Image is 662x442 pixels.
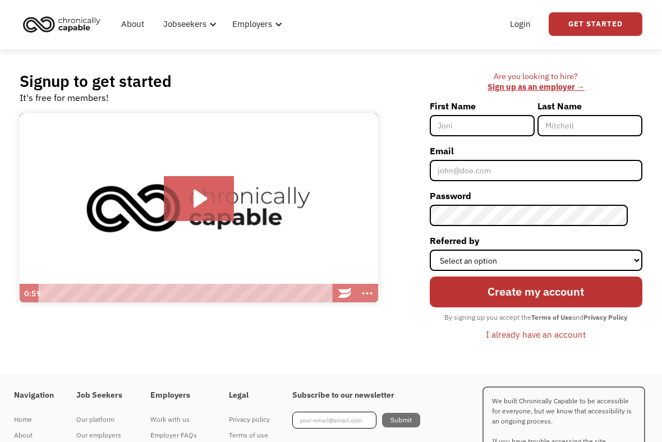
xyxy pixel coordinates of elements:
a: Login [503,6,537,42]
div: Playbar [44,284,328,303]
strong: Privacy Policy [583,313,627,321]
a: Privacy policy [229,412,270,427]
div: Our platform [76,413,128,426]
label: Last Name [537,97,642,115]
input: Submit [382,413,420,427]
div: By signing up you accept the and [439,310,633,325]
div: Jobseekers [163,17,206,31]
input: Mitchell [537,115,642,136]
h4: Subscribe to our newsletter [292,390,420,400]
img: Chronically Capable logo [20,12,104,36]
a: Wistia Logo -- Learn More [333,284,356,303]
strong: Terms of Use [531,313,572,321]
div: It's free for members! [20,91,109,104]
form: Footer Newsletter [292,412,420,429]
label: Password [430,187,642,205]
div: About [14,429,54,442]
h4: Job Seekers [76,390,128,400]
div: Employers [226,6,286,42]
input: john@doe.com [430,160,642,181]
h2: Signup to get started [20,71,172,91]
div: Terms of use [229,429,270,442]
input: Create my account [430,277,642,308]
form: Member-Signup-Form [430,97,642,344]
div: I already have an account [486,328,586,341]
a: Work with us [150,412,206,427]
div: Work with us [150,413,206,426]
label: First Name [430,97,535,115]
h4: Legal [229,390,270,400]
a: home [20,12,109,36]
input: your-email@email.com [292,412,376,429]
a: Get Started [549,12,642,36]
button: Play Video: Introducing Chronically Capable [164,176,234,221]
div: Employers [232,17,272,31]
a: I already have an account [477,325,594,344]
div: Our employers [76,429,128,442]
label: Email [430,142,642,160]
div: Jobseekers [157,6,220,42]
div: Home [14,413,54,426]
div: Privacy policy [229,413,270,426]
a: Sign up as an employer → [488,81,585,92]
a: Home [14,412,54,427]
a: About [114,6,151,42]
div: Employer FAQs [150,429,206,442]
button: Show more buttons [356,284,378,303]
label: Referred by [430,232,642,250]
a: Our platform [76,412,128,427]
h4: Employers [150,390,206,400]
div: Are you looking to hire? ‍ [430,71,642,92]
input: Joni [430,115,535,136]
h4: Navigation [14,390,54,400]
img: Introducing Chronically Capable [20,113,378,303]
